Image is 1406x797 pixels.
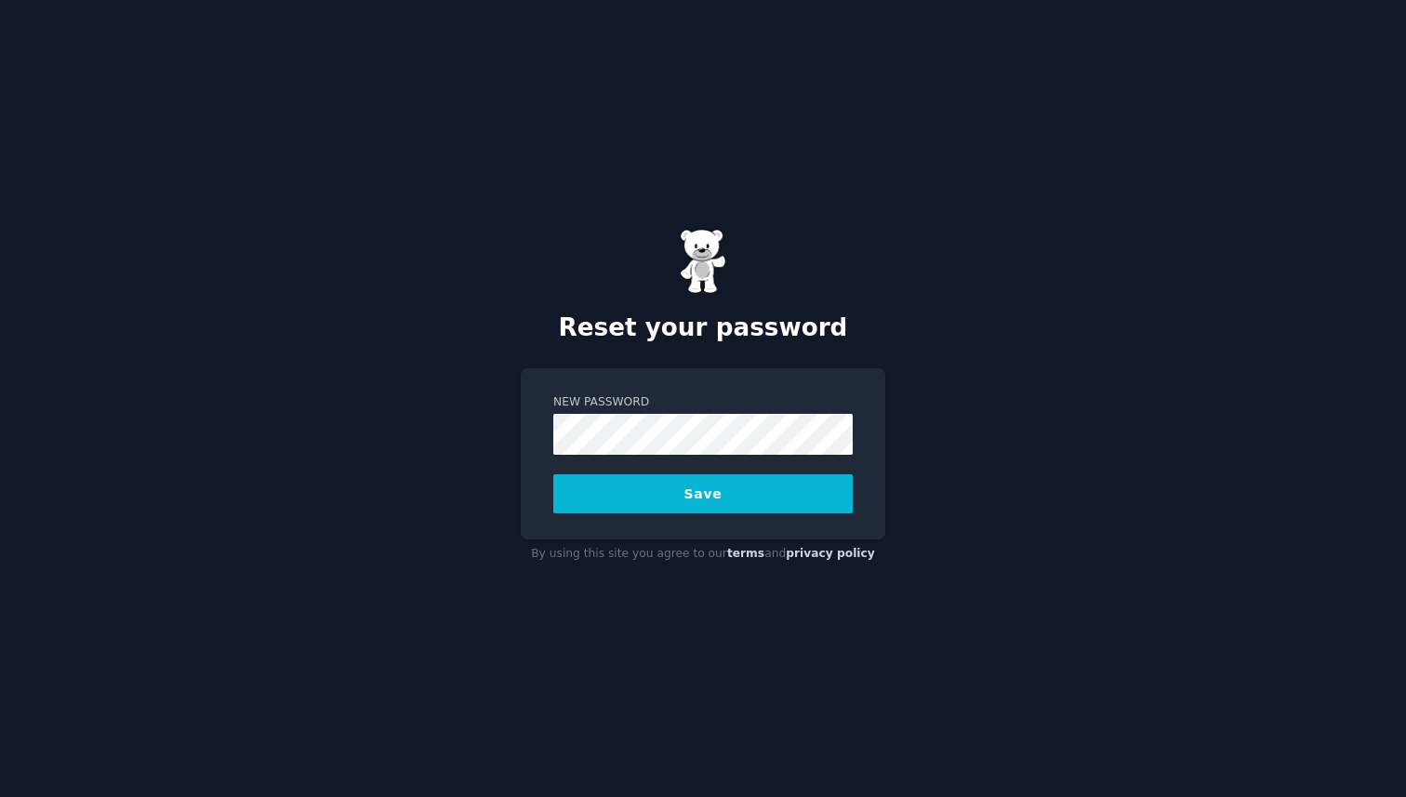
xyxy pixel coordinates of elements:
a: terms [727,547,764,560]
div: By using this site you agree to our and [521,539,885,569]
img: Gummy Bear [680,229,726,294]
h2: Reset your password [521,313,885,343]
a: privacy policy [786,547,875,560]
button: Save [553,474,853,513]
label: New Password [553,394,853,411]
